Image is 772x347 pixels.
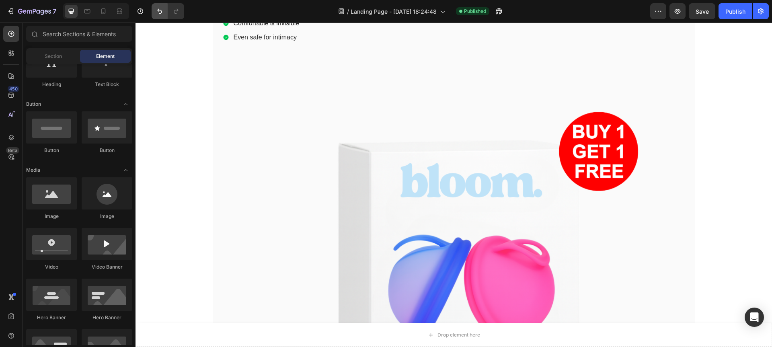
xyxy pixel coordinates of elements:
div: Video Banner [82,263,132,271]
span: Landing Page - [DATE] 18:24:48 [351,7,437,16]
div: Image [26,213,77,220]
div: Heading [26,81,77,88]
span: Toggle open [119,98,132,111]
span: Save [696,8,709,15]
div: Undo/Redo [152,3,184,19]
p: Even safe for intimacy [98,11,166,19]
div: Drop element here [302,309,345,316]
div: Button [26,147,77,154]
div: Open Intercom Messenger [745,308,764,327]
iframe: Design area [136,23,772,347]
span: Button [26,101,41,108]
div: 450 [8,86,19,92]
span: Media [26,166,40,174]
button: Save [689,3,715,19]
span: / [347,7,349,16]
button: Publish [719,3,752,19]
div: Video [26,263,77,271]
p: 7 [53,6,56,16]
span: Published [464,8,486,15]
div: Hero Banner [82,314,132,321]
div: Text Block [82,81,132,88]
div: Hero Banner [26,314,77,321]
div: Beta [6,147,19,154]
div: Publish [725,7,745,16]
input: Search Sections & Elements [26,26,132,42]
span: Element [96,53,115,60]
button: 7 [3,3,60,19]
div: Image [82,213,132,220]
span: Section [45,53,62,60]
div: Button [82,147,132,154]
span: Toggle open [119,164,132,177]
